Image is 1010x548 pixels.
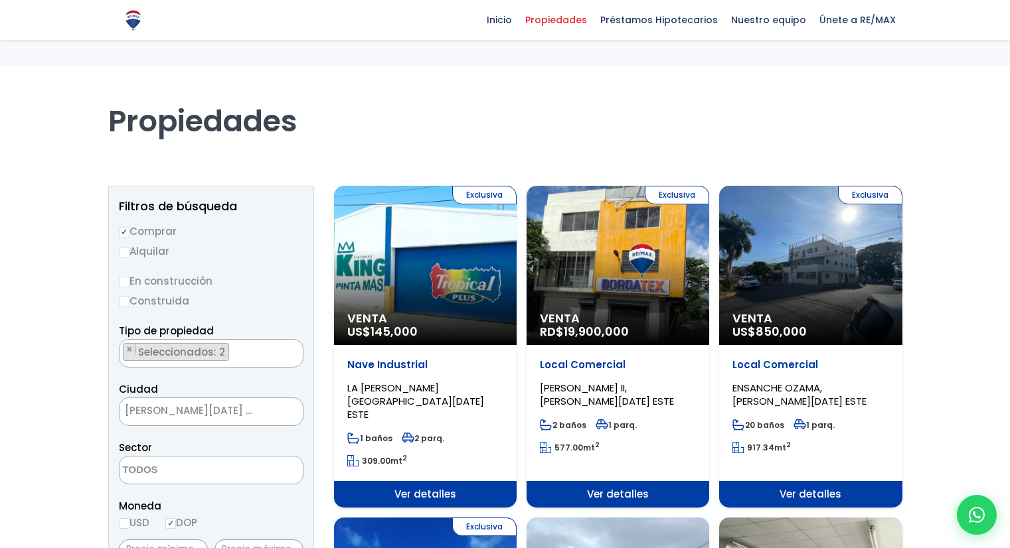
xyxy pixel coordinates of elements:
[126,344,133,356] span: ×
[540,358,696,372] p: Local Comercial
[347,323,418,340] span: US$
[270,401,290,423] button: Remove all items
[596,419,637,431] span: 1 parq.
[645,186,709,204] span: Exclusiva
[527,481,709,508] span: Ver detalles
[347,358,503,372] p: Nave Industrial
[119,514,149,531] label: USD
[347,381,484,421] span: LA [PERSON_NAME][GEOGRAPHIC_DATA][DATE] ESTE
[119,293,303,309] label: Construida
[283,406,290,418] span: ×
[119,243,303,259] label: Alquilar
[747,442,774,453] span: 917.34
[719,186,902,508] a: Exclusiva Venta US$850,000 Local Comercial ENSANCHE OZAMA, [PERSON_NAME][DATE] ESTE 20 baños 1 pa...
[540,419,586,431] span: 2 baños
[347,312,503,325] span: Venta
[527,186,709,508] a: Exclusiva Venta RD$19,900,000 Local Comercial [PERSON_NAME] II, [PERSON_NAME][DATE] ESTE 2 baños ...
[554,442,583,453] span: 577.00
[732,323,807,340] span: US$
[540,323,629,340] span: RD$
[120,401,270,420] span: SANTO DOMINGO ESTE
[402,453,407,463] sup: 2
[540,312,696,325] span: Venta
[724,10,813,30] span: Nuestro equipo
[334,481,517,508] span: Ver detalles
[165,514,197,531] label: DOP
[732,419,784,431] span: 20 baños
[402,433,444,444] span: 2 parq.
[794,419,835,431] span: 1 parq.
[540,381,674,408] span: [PERSON_NAME] II, [PERSON_NAME][DATE] ESTE
[594,10,724,30] span: Préstamos Hipotecarios
[119,223,303,240] label: Comprar
[108,66,902,139] h1: Propiedades
[119,324,214,338] span: Tipo de propiedad
[120,456,248,485] textarea: Search
[119,200,303,213] h2: Filtros de búsqueda
[334,186,517,508] a: Exclusiva Venta US$145,000 Nave Industrial LA [PERSON_NAME][GEOGRAPHIC_DATA][DATE] ESTE 1 baños 2...
[838,186,902,204] span: Exclusiva
[732,358,888,372] p: Local Comercial
[452,517,517,536] span: Exclusiva
[732,442,791,453] span: mt
[119,397,303,426] span: SANTO DOMINGO ESTE
[540,442,600,453] span: mt
[119,382,158,396] span: Ciudad
[719,481,902,508] span: Ver detalles
[123,343,229,361] li: LOCAL COMERCIAL
[137,345,228,359] span: Seleccionados: 2
[362,455,390,466] span: 309.00
[347,455,407,466] span: mt
[564,323,629,340] span: 19,900,000
[371,323,418,340] span: 145,000
[452,186,517,204] span: Exclusiva
[119,441,152,454] span: Sector
[120,340,127,368] textarea: Search
[122,9,145,32] img: Logo de REMAX
[480,10,519,30] span: Inicio
[119,498,303,514] span: Moneda
[347,433,392,444] span: 1 baños
[119,273,303,289] label: En construcción
[813,10,902,30] span: Únete a RE/MAX
[124,344,136,356] button: Remove item
[732,381,867,408] span: ENSANCHE OZAMA, [PERSON_NAME][DATE] ESTE
[119,227,129,238] input: Comprar
[756,323,807,340] span: 850,000
[519,10,594,30] span: Propiedades
[119,297,129,307] input: Construida
[119,518,129,529] input: USD
[119,247,129,257] input: Alquilar
[289,344,295,356] span: ×
[786,440,791,450] sup: 2
[165,518,176,529] input: DOP
[595,440,600,450] sup: 2
[732,312,888,325] span: Venta
[119,277,129,287] input: En construcción
[288,343,296,356] button: Remove all items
